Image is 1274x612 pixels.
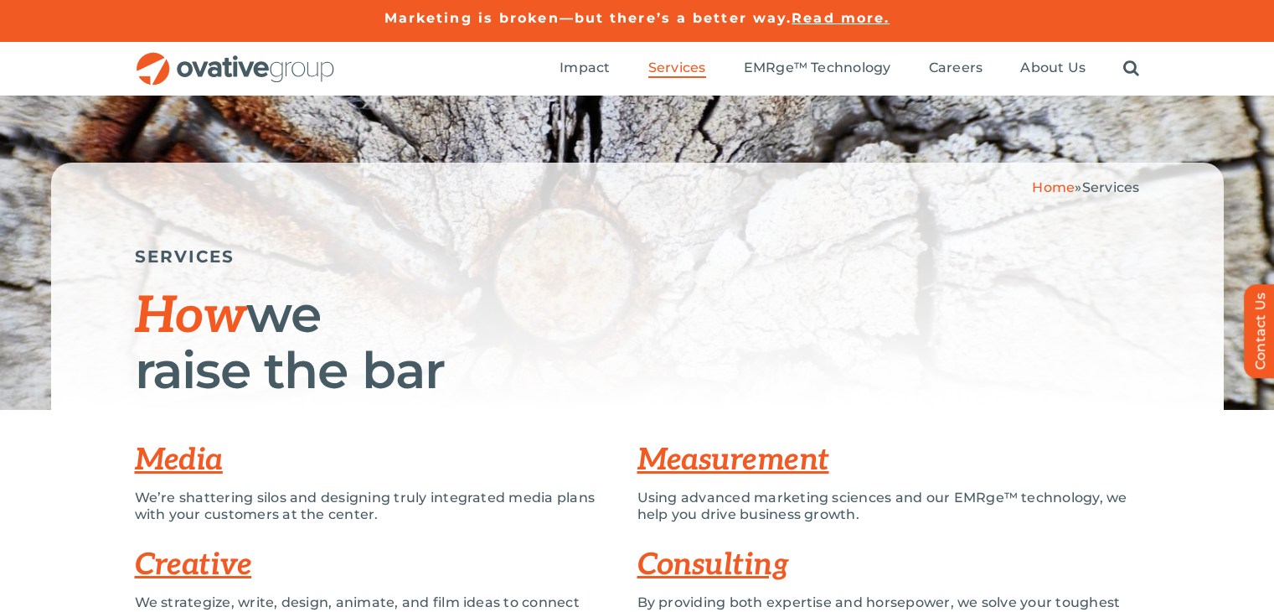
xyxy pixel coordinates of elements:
[560,60,610,76] span: Impact
[560,42,1139,96] nav: Menu
[135,288,1140,397] h1: we raise the bar
[135,490,612,523] p: We’re shattering silos and designing truly integrated media plans with your customers at the center.
[1020,60,1086,78] a: About Us
[135,50,336,66] a: OG_Full_horizontal_RGB
[135,246,1140,267] h5: SERVICES
[648,60,706,78] a: Services
[1020,60,1086,76] span: About Us
[384,10,792,26] a: Marketing is broken—but there’s a better way.
[135,547,252,583] a: Creative
[1032,179,1075,195] a: Home
[637,547,789,583] a: Consulting
[135,442,223,479] a: Media
[1123,60,1139,78] a: Search
[1032,179,1139,195] span: »
[135,287,246,347] span: How
[792,10,890,26] a: Read more.
[744,60,891,78] a: EMRge™ Technology
[929,60,983,76] span: Careers
[637,442,829,479] a: Measurement
[560,60,610,78] a: Impact
[929,60,983,78] a: Careers
[637,490,1140,523] p: Using advanced marketing sciences and our EMRge™ technology, we help you drive business growth.
[1082,179,1140,195] span: Services
[648,60,706,76] span: Services
[744,60,891,76] span: EMRge™ Technology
